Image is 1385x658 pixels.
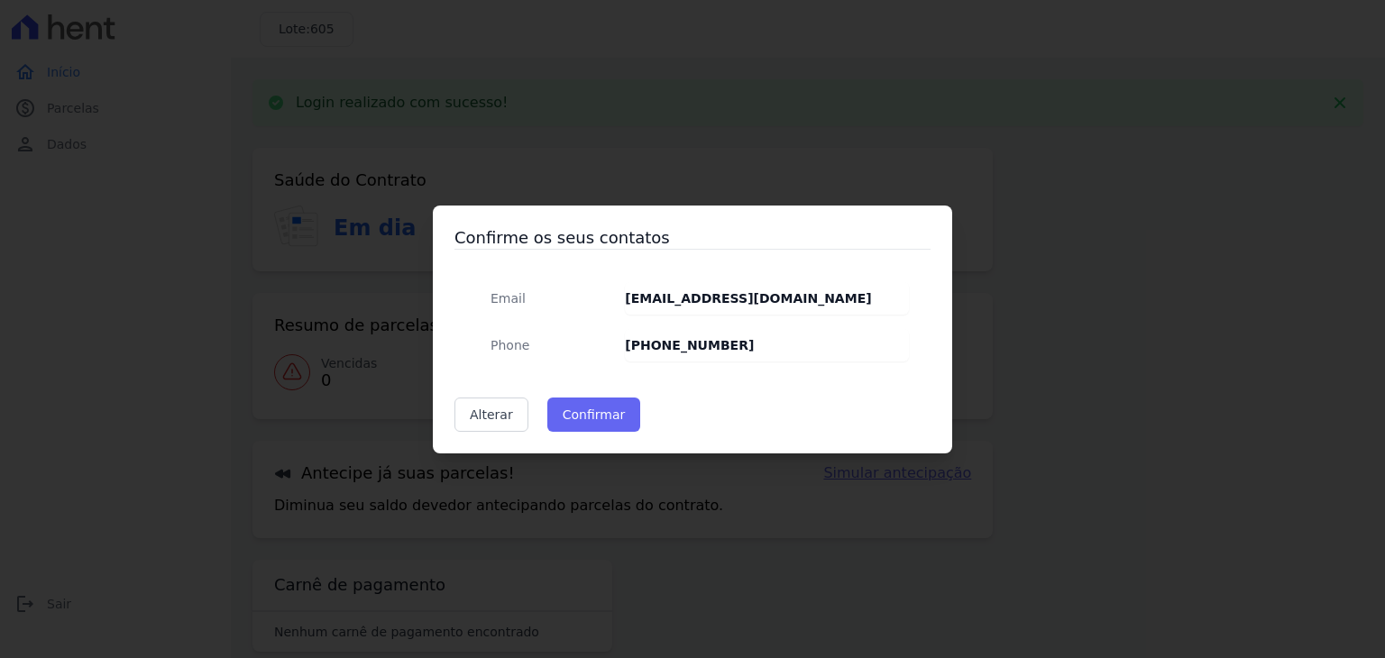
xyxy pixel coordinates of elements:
button: Confirmar [547,398,641,432]
span: translation missing: pt-BR.public.contracts.modal.confirmation.phone [491,338,529,352]
a: Alterar [454,398,528,432]
strong: [EMAIL_ADDRESS][DOMAIN_NAME] [625,291,871,306]
span: translation missing: pt-BR.public.contracts.modal.confirmation.email [491,291,526,306]
strong: [PHONE_NUMBER] [625,338,754,352]
h3: Confirme os seus contatos [454,227,931,249]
